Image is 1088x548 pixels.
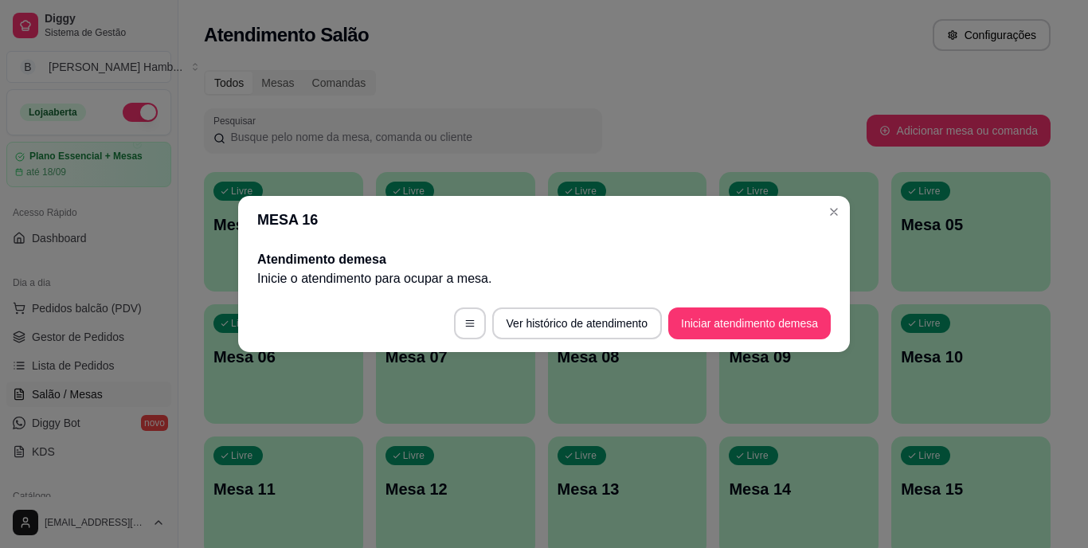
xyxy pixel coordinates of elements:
h2: Atendimento de mesa [257,250,831,269]
button: Iniciar atendimento demesa [668,307,831,339]
header: MESA 16 [238,196,850,244]
p: Inicie o atendimento para ocupar a mesa . [257,269,831,288]
button: Ver histórico de atendimento [492,307,662,339]
button: Close [821,199,847,225]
